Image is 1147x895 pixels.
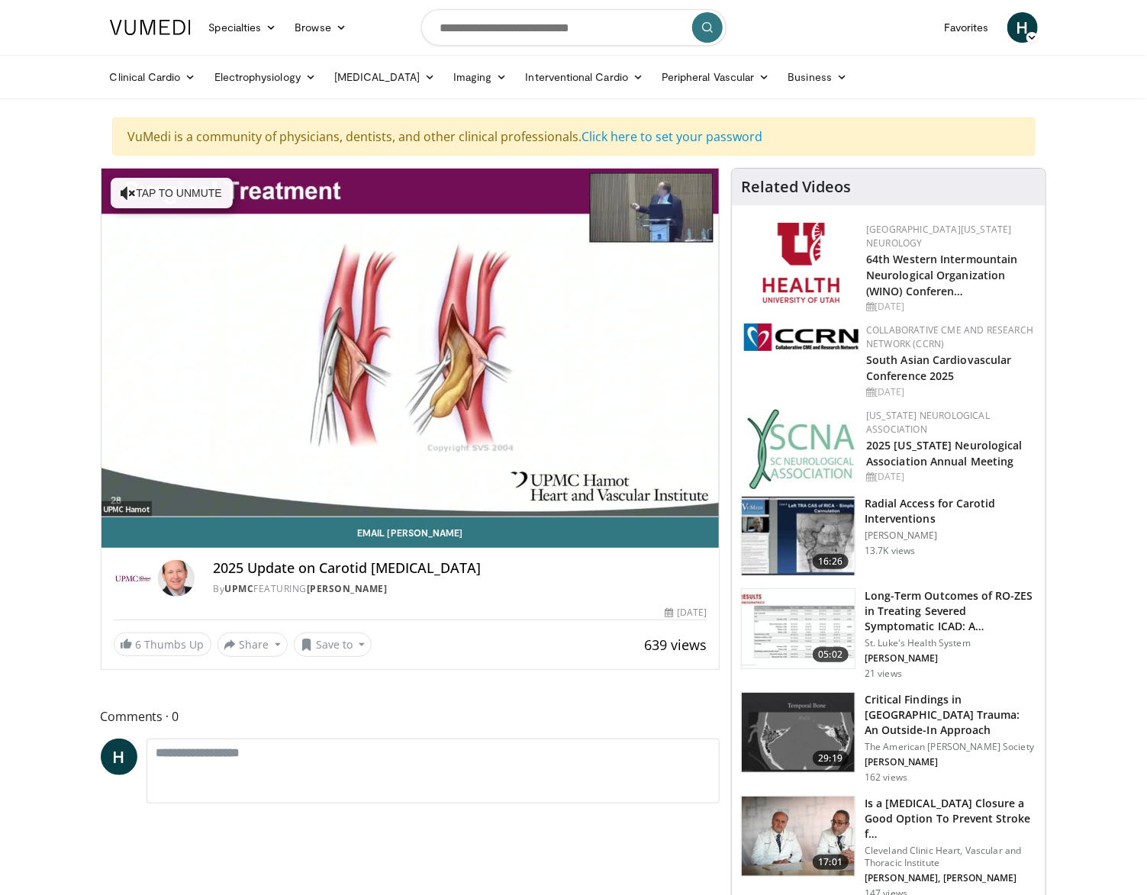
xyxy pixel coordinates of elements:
a: [MEDICAL_DATA] [325,62,444,92]
a: Imaging [444,62,517,92]
a: 29:19 Critical Findings in [GEOGRAPHIC_DATA] Trauma: An Outside-In Approach The American [PERSON_... [741,692,1036,784]
span: 17:01 [813,855,849,870]
a: [US_STATE] Neurological Association [866,409,990,436]
div: [DATE] [866,300,1033,314]
p: The American [PERSON_NAME] Society [865,741,1036,753]
a: 2025 [US_STATE] Neurological Association Annual Meeting [866,438,1023,468]
div: VuMedi is a community of physicians, dentists, and other clinical professionals. [112,118,1036,156]
a: Peripheral Vascular [652,62,778,92]
video-js: Video Player [101,169,720,517]
span: Comments 0 [101,707,720,726]
input: Search topics, interventions [421,9,727,46]
a: Favorites [935,12,998,43]
a: H [101,739,137,775]
img: f6362829-b0a3-407d-a044-59546adfd345.png.150x105_q85_autocrop_double_scale_upscale_version-0.2.png [763,223,839,303]
img: 8d8e3180-86ba-4d19-9168-3f59fd7b70ab.150x105_q85_crop-smart_upscale.jpg [742,693,855,772]
a: 6 Thumbs Up [114,633,211,656]
img: Avatar [158,560,195,597]
p: 21 views [865,668,902,680]
span: 05:02 [813,647,849,662]
h3: Radial Access for Carotid Interventions [865,496,1036,526]
img: VuMedi Logo [110,20,191,35]
button: Share [217,633,288,657]
a: Email [PERSON_NAME] [101,517,720,548]
a: South Asian Cardiovascular Conference 2025 [866,353,1012,383]
a: Clinical Cardio [101,62,205,92]
a: H [1007,12,1038,43]
span: 6 [136,637,142,652]
a: 05:02 Long-Term Outcomes of RO-ZES in Treating Severed Symptomatic ICAD: A… St. Luke's Health Sys... [741,588,1036,680]
div: By FEATURING [213,582,707,596]
div: [DATE] [866,470,1033,484]
img: a04ee3ba-8487-4636-b0fb-5e8d268f3737.png.150x105_q85_autocrop_double_scale_upscale_version-0.2.png [744,324,859,351]
button: Save to [294,633,372,657]
p: [PERSON_NAME] [865,530,1036,542]
a: UPMC [224,582,253,595]
p: 162 views [865,771,907,784]
a: Business [779,62,857,92]
p: St. Luke's Health System [865,637,1036,649]
a: 16:26 Radial Access for Carotid Interventions [PERSON_NAME] 13.7K views [741,496,1036,577]
a: Click here to set your password [582,128,763,145]
p: [PERSON_NAME] [865,652,1036,665]
img: b123db18-9392-45ae-ad1d-42c3758a27aa.jpg.150x105_q85_autocrop_double_scale_upscale_version-0.2.jpg [747,409,855,489]
img: 7d6672ef-ec0b-45d8-ad2f-659c60be1bd0.150x105_q85_crop-smart_upscale.jpg [742,797,855,876]
img: 627c2dd7-b815-408c-84d8-5c8a7424924c.150x105_q85_crop-smart_upscale.jpg [742,589,855,668]
span: 16:26 [813,554,849,569]
a: Specialties [200,12,286,43]
h4: 2025 Update on Carotid [MEDICAL_DATA] [213,560,707,577]
h3: Critical Findings in [GEOGRAPHIC_DATA] Trauma: An Outside-In Approach [865,692,1036,738]
div: [DATE] [665,606,707,620]
img: RcxVNUapo-mhKxBX4xMDoxOjA4MTsiGN_2.150x105_q85_crop-smart_upscale.jpg [742,497,855,576]
span: 639 views [644,636,707,654]
p: [PERSON_NAME], [PERSON_NAME] [865,872,1036,884]
img: UPMC [114,560,153,597]
h3: Is a [MEDICAL_DATA] Closure a Good Option To Prevent Stroke f… [865,796,1036,842]
a: Browse [285,12,356,43]
a: 64th Western Intermountain Neurological Organization (WINO) Conferen… [866,252,1018,298]
a: [PERSON_NAME] [307,582,388,595]
h4: Related Videos [741,178,851,196]
p: Cleveland Clinic Heart, Vascular and Thoracic Institute [865,845,1036,869]
a: Electrophysiology [205,62,325,92]
h3: Long-Term Outcomes of RO-ZES in Treating Severed Symptomatic ICAD: A… [865,588,1036,634]
span: 29:19 [813,751,849,766]
p: [PERSON_NAME] [865,756,1036,768]
a: [GEOGRAPHIC_DATA][US_STATE] Neurology [866,223,1012,250]
p: 13.7K views [865,545,915,557]
a: Interventional Cardio [517,62,653,92]
div: [DATE] [866,385,1033,399]
button: Tap to unmute [111,178,233,208]
a: Collaborative CME and Research Network (CCRN) [866,324,1033,350]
